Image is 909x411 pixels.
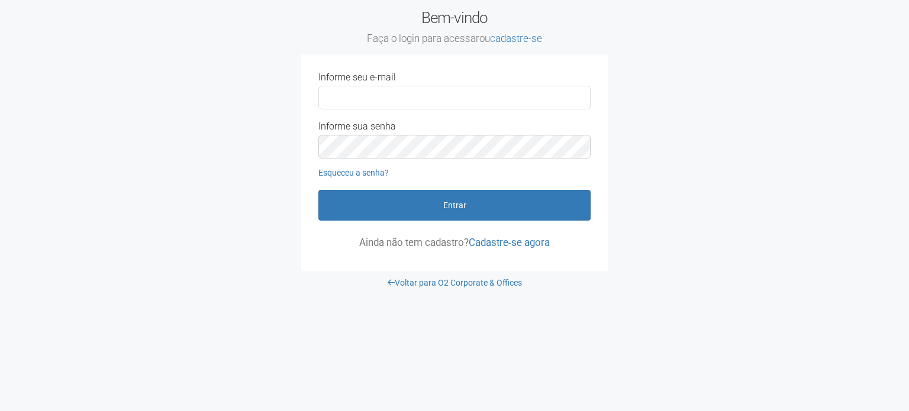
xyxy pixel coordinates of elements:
h2: Bem-vindo [301,9,608,46]
a: Cadastre-se agora [469,237,550,248]
small: Faça o login para acessar [301,33,608,46]
button: Entrar [318,190,591,221]
label: Informe seu e-mail [318,72,396,83]
a: Voltar para O2 Corporate & Offices [388,278,522,287]
a: Esqueceu a senha? [318,168,389,177]
label: Informe sua senha [318,121,396,132]
span: ou [479,33,542,44]
p: Ainda não tem cadastro? [318,237,591,248]
a: cadastre-se [490,33,542,44]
